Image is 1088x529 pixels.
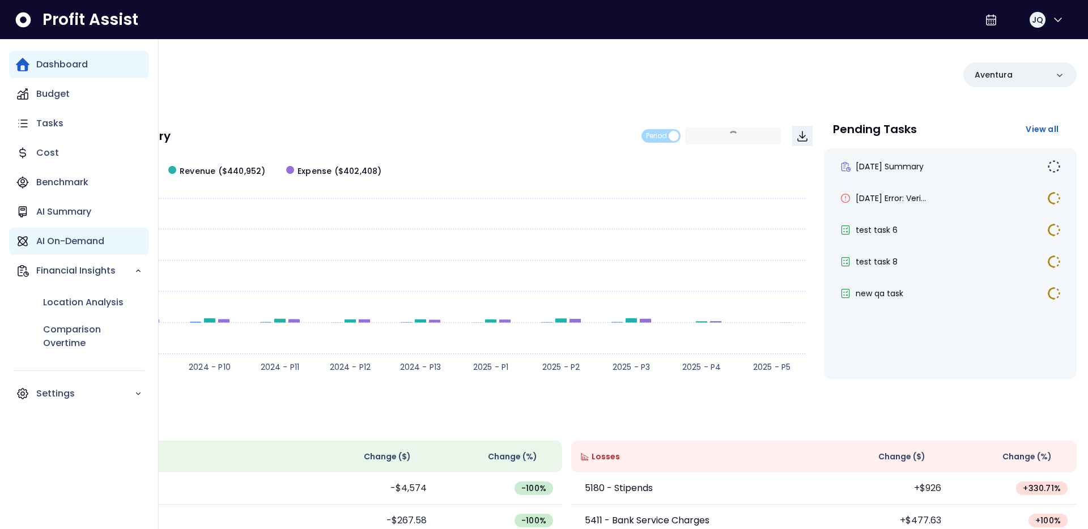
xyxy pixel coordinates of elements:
span: new qa task [856,288,903,299]
p: AI Summary [36,205,91,219]
img: In Progress [1047,191,1061,205]
text: 2025 - P2 [542,361,580,373]
p: Location Analysis [43,296,124,309]
img: In Progress [1047,223,1061,237]
p: Comparison Overtime [43,323,142,350]
p: Dashboard [36,58,88,71]
p: Budget [36,87,70,101]
p: Financial Insights [36,264,134,278]
img: Not yet Started [1047,160,1061,173]
text: 2024 - P10 [189,361,231,373]
text: 2024 - P12 [330,361,371,373]
span: Profit Assist [42,10,138,30]
p: AI On-Demand [36,234,104,248]
button: View all [1017,119,1068,139]
p: Wins & Losses [57,416,1077,427]
span: Losses [592,451,620,463]
text: 2025 - P4 [682,361,721,373]
p: Pending Tasks [833,123,917,135]
p: Settings [36,387,134,400]
text: 2025 - P1 [473,361,509,373]
text: 2025 - P3 [613,361,651,373]
span: -100 % [521,483,546,494]
span: Expense ($402,408) [297,165,382,177]
span: Change ( $ ) [364,451,411,463]
span: [DATE] Error: Veri... [856,193,926,204]
span: Revenue ($440,952) [180,165,266,177]
span: + 100 % [1035,515,1061,526]
span: test task 6 [856,224,898,236]
p: Cost [36,146,59,160]
span: [DATE] Summary [856,161,924,172]
td: -$4,574 [309,472,436,505]
span: Change (%) [488,451,537,463]
text: 2024 - P13 [400,361,441,373]
span: -100 % [521,515,546,526]
button: Download [792,126,813,146]
p: Benchmark [36,176,88,189]
p: 5180 - Stipends [585,481,653,495]
img: In Progress [1047,255,1061,268]
span: Change ( $ ) [878,451,925,463]
span: + 330.71 % [1023,483,1061,494]
span: View all [1026,123,1059,135]
p: Tasks [36,117,63,130]
span: Change (%) [1002,451,1052,463]
img: In Progress [1047,287,1061,300]
text: 2025 - P5 [753,361,791,373]
span: test task 8 [856,256,898,267]
p: Aventura [975,69,1013,81]
text: 2024 - P11 [261,361,300,373]
span: JQ [1032,14,1043,25]
td: +$926 [824,472,950,505]
p: 5411 - Bank Service Charges [585,514,709,527]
